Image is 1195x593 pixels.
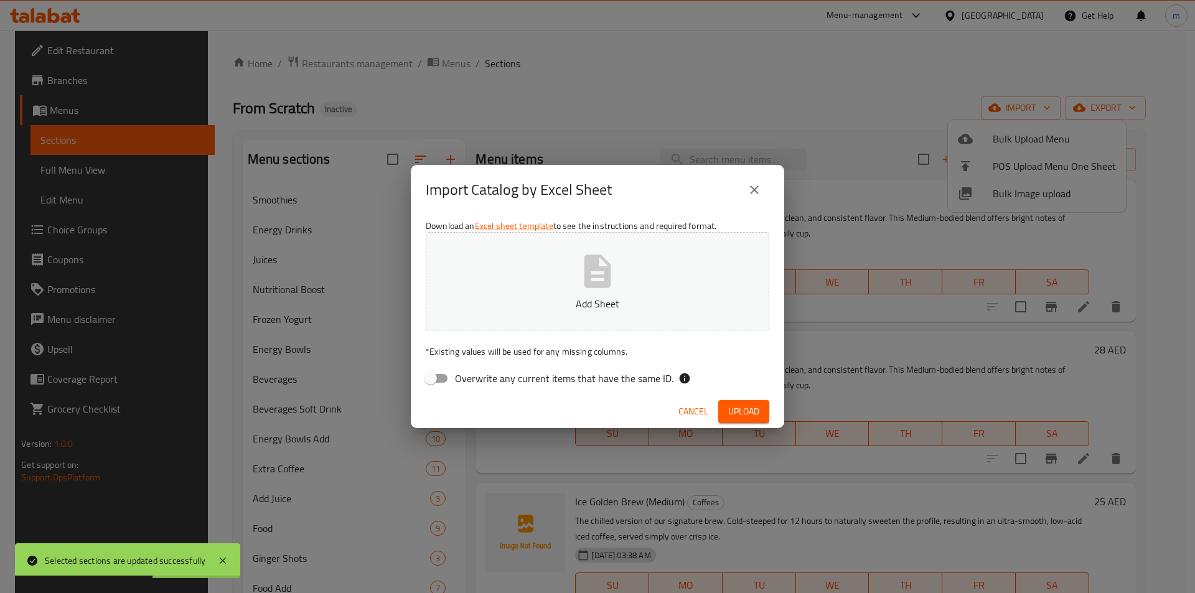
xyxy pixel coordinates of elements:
div: Download an to see the instructions and required format. [411,215,784,395]
p: Existing values will be used for any missing columns. [426,345,769,358]
button: Cancel [673,400,713,423]
span: Cancel [678,404,708,419]
h2: Import Catalog by Excel Sheet [426,180,612,200]
button: Add Sheet [426,232,769,330]
p: Add Sheet [445,296,750,311]
button: Upload [718,400,769,423]
span: Upload [728,404,759,419]
div: Selected sections are updated successfully [45,554,205,567]
span: Overwrite any current items that have the same ID. [455,371,673,386]
svg: If the overwrite option isn't selected, then the items that match an existing ID will be ignored ... [678,372,691,385]
a: Excel sheet template [475,218,553,234]
button: close [739,175,769,205]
